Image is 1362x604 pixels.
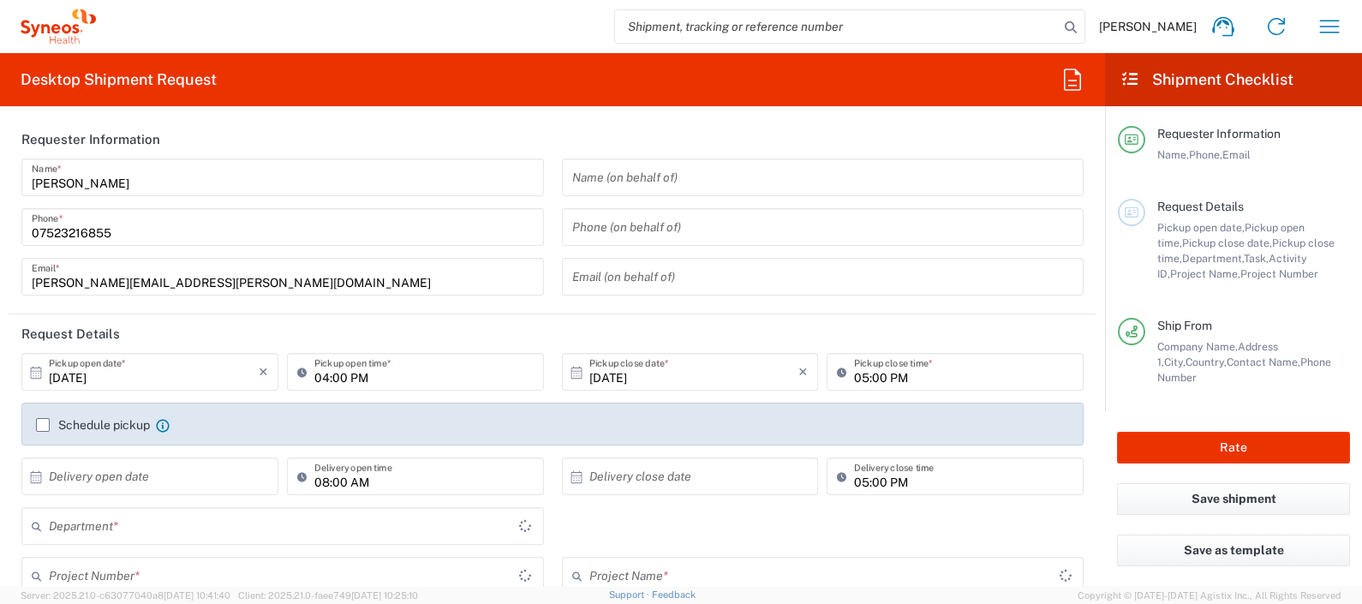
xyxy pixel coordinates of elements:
[21,326,120,343] h2: Request Details
[164,590,230,601] span: [DATE] 10:41:40
[1170,267,1240,280] span: Project Name,
[1117,483,1350,515] button: Save shipment
[1244,252,1269,265] span: Task,
[1078,588,1341,603] span: Copyright © [DATE]-[DATE] Agistix Inc., All Rights Reserved
[21,69,217,90] h2: Desktop Shipment Request
[1182,252,1244,265] span: Department,
[238,590,418,601] span: Client: 2025.21.0-faee749
[1120,69,1293,90] h2: Shipment Checklist
[798,358,808,386] i: ×
[1157,319,1212,332] span: Ship From
[1164,356,1186,368] span: City,
[1157,148,1189,161] span: Name,
[1117,535,1350,566] button: Save as template
[1157,200,1244,213] span: Request Details
[1222,148,1251,161] span: Email
[652,589,696,600] a: Feedback
[1117,432,1350,463] button: Rate
[1157,127,1281,141] span: Requester Information
[1099,19,1197,34] span: [PERSON_NAME]
[36,418,150,432] label: Schedule pickup
[1157,340,1238,353] span: Company Name,
[1182,236,1272,249] span: Pickup close date,
[259,358,268,386] i: ×
[615,10,1059,43] input: Shipment, tracking or reference number
[21,590,230,601] span: Server: 2025.21.0-c63077040a8
[609,589,652,600] a: Support
[1186,356,1227,368] span: Country,
[1189,148,1222,161] span: Phone,
[1240,267,1318,280] span: Project Number
[351,590,418,601] span: [DATE] 10:25:10
[1157,221,1245,234] span: Pickup open date,
[21,131,160,148] h2: Requester Information
[1227,356,1300,368] span: Contact Name,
